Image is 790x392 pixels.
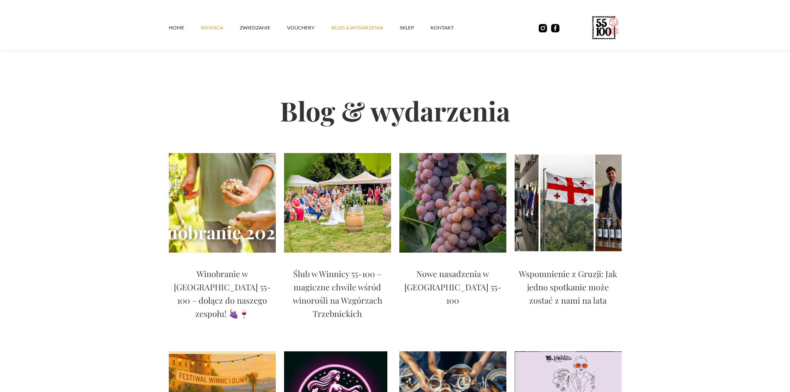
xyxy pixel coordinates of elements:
[201,15,240,40] a: winnica
[400,15,430,40] a: SKLEP
[399,267,506,311] a: Nowe nasadzenia w [GEOGRAPHIC_DATA] 55-100
[240,15,287,40] a: ZWIEDZANIE
[399,267,506,307] p: Nowe nasadzenia w [GEOGRAPHIC_DATA] 55-100
[331,15,400,40] a: Blog & Wydarzenia
[430,15,470,40] a: kontakt
[515,267,622,307] p: Wspomnienie z Gruzji: Jak jedno spotkanie może zostać z nami na lata
[515,267,622,311] a: Wspomnienie z Gruzji: Jak jedno spotkanie może zostać z nami na lata
[284,267,391,320] p: Ślub w Winnicy 55-100 – magiczne chwile wśród winorośli na Wzgórzach Trzebnickich
[169,267,276,324] a: Winobranie w [GEOGRAPHIC_DATA] 55-100 – dołącz do naszego zespołu! 🍇🍷
[169,15,201,40] a: Home
[287,15,331,40] a: vouchery
[169,68,622,153] h2: Blog & wydarzenia
[169,267,276,320] p: Winobranie w [GEOGRAPHIC_DATA] 55-100 – dołącz do naszego zespołu! 🍇🍷
[284,267,391,324] a: Ślub w Winnicy 55-100 – magiczne chwile wśród winorośli na Wzgórzach Trzebnickich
